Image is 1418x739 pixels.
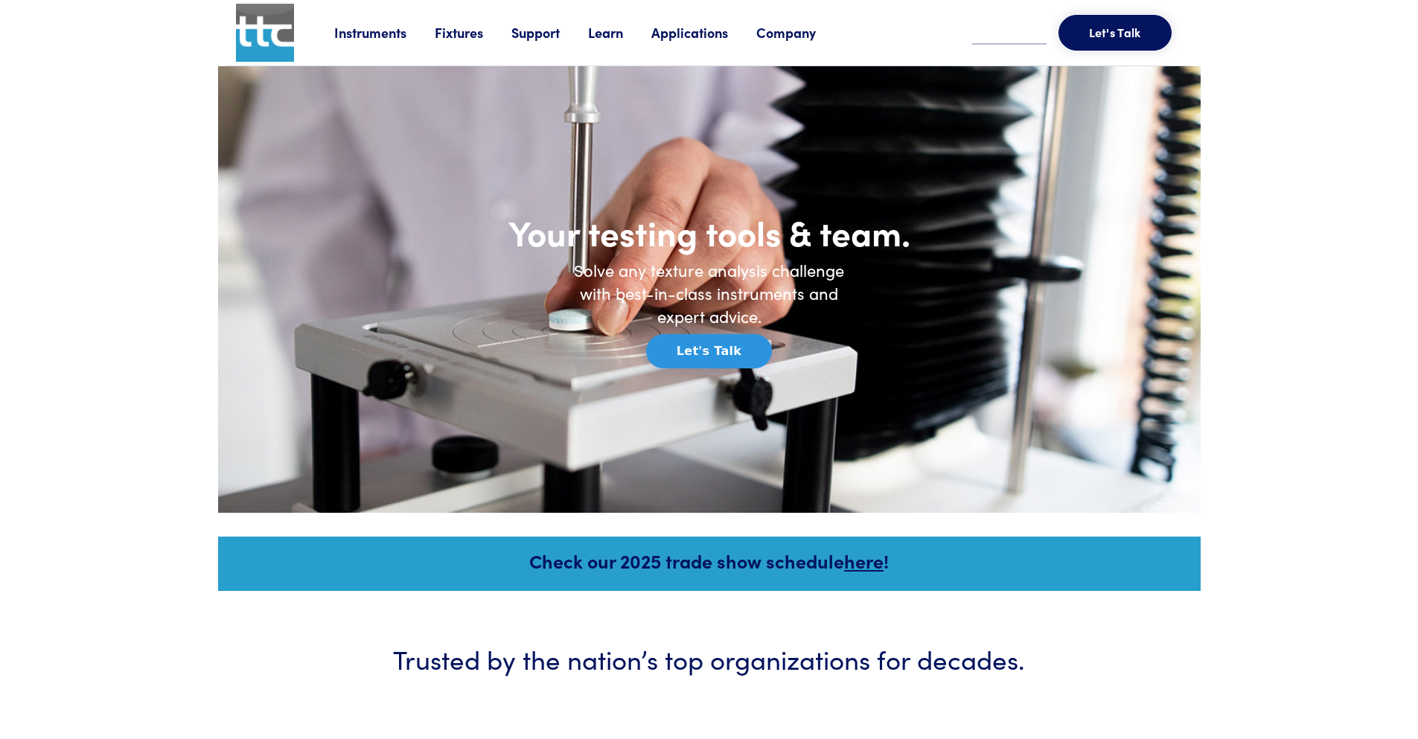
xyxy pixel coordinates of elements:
img: ttc_logo_1x1_v1.0.png [236,4,294,62]
h6: Solve any texture analysis challenge with best-in-class instruments and expert advice. [561,259,858,327]
a: Fixtures [435,23,511,42]
a: Applications [651,23,756,42]
h3: Trusted by the nation’s top organizations for decades. [263,640,1156,676]
a: Instruments [334,23,435,42]
h5: Check our 2025 trade show schedule ! [238,548,1181,574]
button: Let's Talk [646,334,772,368]
a: Learn [588,23,651,42]
a: here [844,548,884,574]
h1: Your testing tools & team. [412,211,1007,254]
a: Support [511,23,588,42]
button: Let's Talk [1058,15,1172,51]
a: Company [756,23,844,42]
